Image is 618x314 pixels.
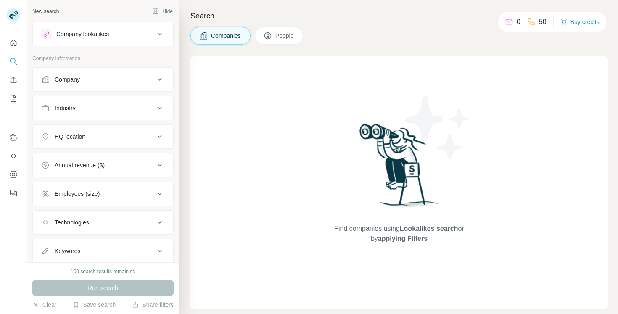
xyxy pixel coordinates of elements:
[539,17,547,27] p: 50
[32,8,59,15] div: New search
[356,121,443,215] img: Surfe Illustration - Woman searching with binoculars
[378,235,428,242] span: applying Filters
[7,130,20,145] button: Use Surfe on LinkedIn
[73,301,116,309] button: Save search
[55,75,80,84] div: Company
[55,218,89,227] div: Technologies
[146,5,179,18] button: Hide
[33,212,173,232] button: Technologies
[33,155,173,175] button: Annual revenue ($)
[517,17,520,27] p: 0
[56,30,109,38] div: Company lookalikes
[33,127,173,147] button: HQ location
[7,54,20,69] button: Search
[400,225,458,232] span: Lookalikes search
[399,90,475,166] img: Surfe Illustration - Stars
[7,35,20,50] button: Quick start
[7,148,20,164] button: Use Surfe API
[560,16,600,28] button: Buy credits
[33,69,173,90] button: Company
[211,32,242,40] span: Companies
[190,10,608,22] h4: Search
[7,72,20,87] button: Enrich CSV
[33,98,173,118] button: Industry
[33,184,173,204] button: Employees (size)
[32,301,56,309] button: Clear
[332,224,466,244] span: Find companies using or by
[132,301,174,309] button: Share filters
[7,91,20,106] button: My lists
[275,32,295,40] span: People
[55,190,100,198] div: Employees (size)
[71,268,135,275] div: 100 search results remaining
[55,104,76,112] div: Industry
[55,161,105,169] div: Annual revenue ($)
[32,55,174,62] p: Company information
[7,185,20,201] button: Feedback
[7,167,20,182] button: Dashboard
[55,132,85,141] div: HQ location
[33,241,173,261] button: Keywords
[33,24,173,44] button: Company lookalikes
[55,247,80,255] div: Keywords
